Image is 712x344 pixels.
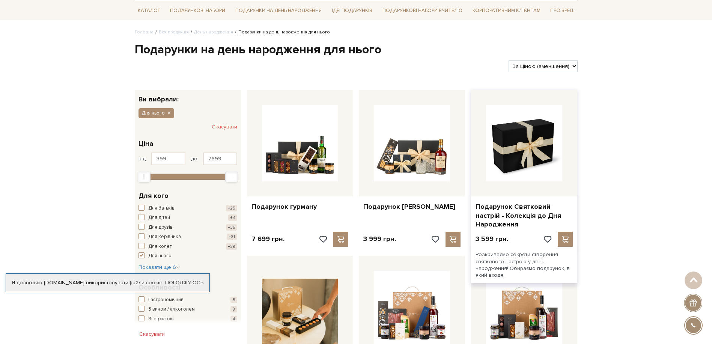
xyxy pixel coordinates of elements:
[165,279,203,286] a: Погоджуюсь
[148,243,172,250] span: Для колег
[226,243,237,250] span: +29
[226,205,237,211] span: +25
[227,234,237,240] span: +31
[138,315,237,323] button: Зі стрічкою 4
[148,224,173,231] span: Для друзів
[6,279,209,286] div: Я дозволяю [DOMAIN_NAME] використовувати
[138,172,151,182] div: Min
[138,264,181,271] button: Показати ще 6
[138,139,153,149] span: Ціна
[148,296,184,304] span: Гастрономічний
[138,205,237,212] button: Для батьків +25
[138,191,169,201] span: Для кого
[226,224,237,231] span: +35
[230,306,237,312] span: 8
[470,5,543,17] a: Корпоративним клієнтам
[151,152,185,165] input: Ціна
[225,172,238,182] div: Max
[251,202,349,211] a: Подарунок гурману
[141,110,165,116] span: Для нього
[138,252,237,260] button: Для нього
[476,202,573,229] a: Подарунок Святковий настрій - Колекція до Дня Народження
[148,315,174,323] span: Зі стрічкою
[167,5,228,17] a: Подарункові набори
[251,235,284,243] p: 7 699 грн.
[159,29,189,35] a: Вся продукція
[138,233,237,241] button: Для керівника +31
[138,108,174,118] button: Для нього
[212,121,237,133] button: Скасувати
[138,224,237,231] button: Для друзів +35
[363,202,461,211] a: Подарунок [PERSON_NAME]
[547,5,577,17] a: Про Spell
[148,205,175,212] span: Для батьків
[148,252,172,260] span: Для нього
[128,279,163,286] a: файли cookie
[138,264,181,270] span: Показати ще 6
[148,233,181,241] span: Для керівника
[135,328,169,340] button: Скасувати
[138,155,146,162] span: від
[138,214,237,222] button: Для дітей +3
[194,29,233,35] a: День народження
[230,297,237,303] span: 5
[148,214,170,222] span: Для дітей
[135,29,154,35] a: Головна
[329,5,375,17] a: Ідеї подарунків
[138,243,237,250] button: Для колег +29
[138,306,237,313] button: З вином / алкоголем 8
[203,152,237,165] input: Ціна
[135,42,578,58] h1: Подарунки на день народження для нього
[138,296,237,304] button: Гастрономічний 5
[363,235,396,243] p: 3 999 грн.
[135,90,241,103] div: Ви вибрали:
[135,5,163,17] a: Каталог
[191,155,197,162] span: до
[379,4,465,17] a: Подарункові набори Вчителю
[230,316,237,322] span: 4
[476,235,508,243] p: 3 599 грн.
[232,5,325,17] a: Подарунки на День народження
[233,29,330,36] li: Подарунки на день народження для нього
[486,105,562,181] img: Подарунок Святковий настрій - Колекція до Дня Народження
[148,306,195,313] span: З вином / алкоголем
[228,214,237,221] span: +3
[471,247,577,283] div: Розкриваємо секрети створення святкового настрою у день народження! Обираємо подарунок, в який вх...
